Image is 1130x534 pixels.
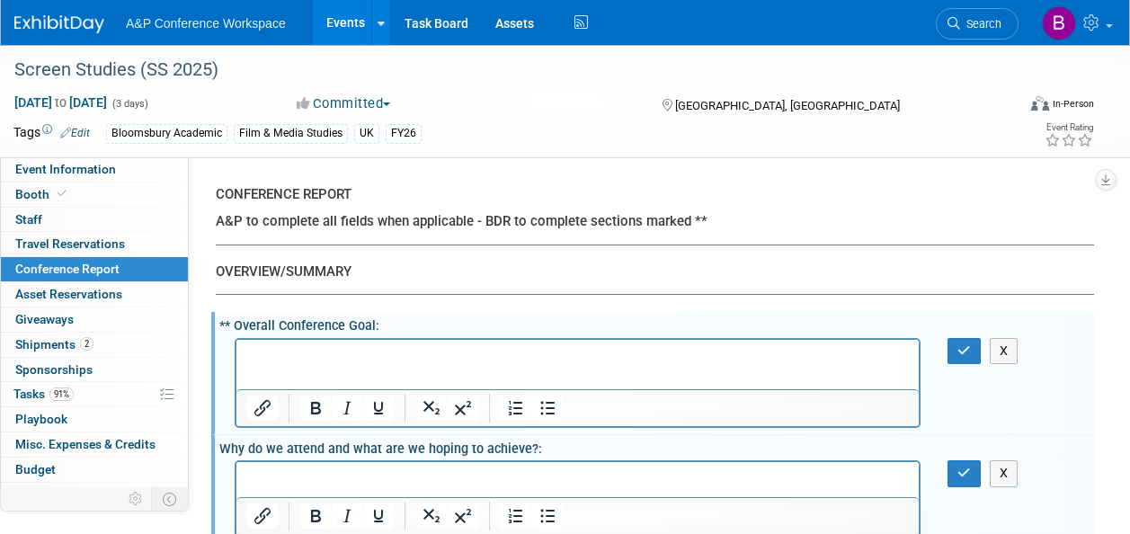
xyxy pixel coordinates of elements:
[300,396,331,421] button: Bold
[15,212,42,227] span: Staff
[1,208,188,232] a: Staff
[1,333,188,357] a: Shipments2
[937,93,1094,120] div: Event Format
[111,98,148,110] span: (3 days)
[15,162,116,176] span: Event Information
[13,94,108,111] span: [DATE] [DATE]
[1,157,188,182] a: Event Information
[675,99,900,112] span: [GEOGRAPHIC_DATA], [GEOGRAPHIC_DATA]
[15,312,74,326] span: Giveaways
[1042,6,1076,40] img: Barbara Cohen Bastos
[960,17,1001,31] span: Search
[990,338,1019,364] button: X
[234,124,348,143] div: Film & Media Studies
[1,182,188,207] a: Booth
[15,262,120,276] span: Conference Report
[14,15,104,33] img: ExhibitDay
[501,396,531,421] button: Numbered list
[49,387,74,401] span: 91%
[1,282,188,307] a: Asset Reservations
[15,337,93,352] span: Shipments
[1,232,188,256] a: Travel Reservations
[1,382,188,406] a: Tasks91%
[15,462,56,476] span: Budget
[1,432,188,457] a: Misc. Expenses & Credits
[15,437,156,451] span: Misc. Expenses & Credits
[354,124,379,143] div: UK
[1,307,188,332] a: Giveaways
[126,16,286,31] span: A&P Conference Workspace
[290,94,397,113] button: Committed
[52,95,69,110] span: to
[363,396,394,421] button: Underline
[219,312,1094,334] div: ** Overall Conference Goal:
[216,185,1081,204] div: CONFERENCE REPORT
[236,340,919,389] iframe: Rich Text Area
[13,387,74,401] span: Tasks
[1,407,188,432] a: Playbook
[247,396,278,421] button: Insert/edit link
[58,189,67,199] i: Booth reservation complete
[990,460,1019,486] button: X
[236,462,919,512] iframe: Rich Text Area
[1,483,188,507] a: ROI, Objectives & ROO
[936,8,1019,40] a: Search
[15,487,136,502] span: ROI, Objectives & ROO
[1,257,188,281] a: Conference Report
[120,487,152,511] td: Personalize Event Tab Strip
[219,435,1094,458] div: Why do we attend and what are we hoping to achieve?:
[15,236,125,251] span: Travel Reservations
[13,123,90,144] td: Tags
[216,263,1081,281] div: OVERVIEW/SUMMARY
[15,362,93,377] span: Sponsorships
[1,358,188,382] a: Sponsorships
[1052,97,1094,111] div: In-Person
[332,396,362,421] button: Italic
[448,396,478,421] button: Superscript
[106,124,227,143] div: Bloomsbury Academic
[216,212,1081,231] div: A&P to complete all fields when applicable - BDR to complete sections marked **
[386,124,422,143] div: FY26
[1031,96,1049,111] img: Format-Inperson.png
[15,287,122,301] span: Asset Reservations
[15,187,70,201] span: Booth
[8,54,1001,86] div: Screen Studies (SS 2025)
[1,458,188,482] a: Budget
[80,337,93,351] span: 2
[60,127,90,139] a: Edit
[416,396,447,421] button: Subscript
[532,396,563,421] button: Bullet list
[15,412,67,426] span: Playbook
[1045,123,1093,132] div: Event Rating
[152,487,189,511] td: Toggle Event Tabs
